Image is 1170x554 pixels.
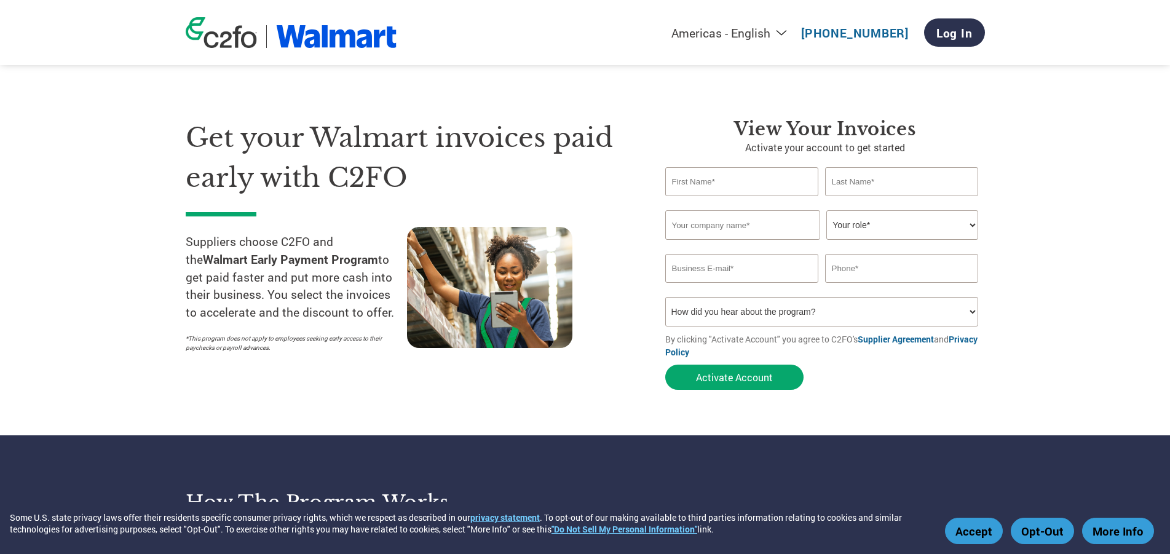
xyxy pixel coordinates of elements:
div: Invalid company name or company name is too long [665,241,979,249]
h3: How the program works [186,490,570,515]
select: Title/Role [826,210,978,240]
div: Some U.S. state privacy laws offer their residents specific consumer privacy rights, which we res... [10,512,939,535]
a: Log In [924,18,985,47]
img: supply chain worker [407,227,572,348]
a: privacy statement [470,512,540,523]
a: Privacy Policy [665,333,978,358]
div: Invalid last name or last name is too long [825,197,979,205]
input: Last Name* [825,167,979,196]
button: Opt-Out [1011,518,1074,544]
h3: View Your Invoices [665,118,985,140]
input: Invalid Email format [665,254,819,283]
input: Phone* [825,254,979,283]
input: First Name* [665,167,819,196]
a: Supplier Agreement [858,333,934,345]
button: More Info [1082,518,1154,544]
div: Inavlid Phone Number [825,284,979,292]
p: Suppliers choose C2FO and the to get paid faster and put more cash into their business. You selec... [186,233,407,322]
p: By clicking "Activate Account" you agree to C2FO's and [665,333,985,358]
div: Invalid first name or first name is too long [665,197,819,205]
button: Activate Account [665,365,804,390]
img: c2fo logo [186,17,257,48]
p: *This program does not apply to employees seeking early access to their paychecks or payroll adva... [186,334,395,352]
button: Accept [945,518,1003,544]
img: Walmart [276,25,397,48]
strong: Walmart Early Payment Program [203,251,378,267]
p: Activate your account to get started [665,140,985,155]
div: Inavlid Email Address [665,284,819,292]
a: "Do Not Sell My Personal Information" [551,523,697,535]
input: Your company name* [665,210,820,240]
a: [PHONE_NUMBER] [801,25,909,41]
h1: Get your Walmart invoices paid early with C2FO [186,118,628,197]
